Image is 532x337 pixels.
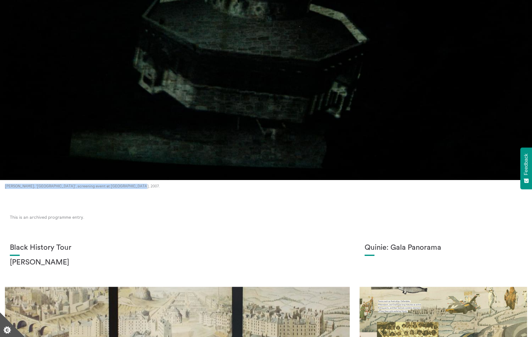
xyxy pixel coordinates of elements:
h1: Black History Tour [10,244,345,252]
h2: [PERSON_NAME] [10,258,345,267]
span: Feedback [523,154,529,175]
h1: Quinie: Gala Panorama [365,244,522,252]
button: Feedback - Show survey [520,147,532,189]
